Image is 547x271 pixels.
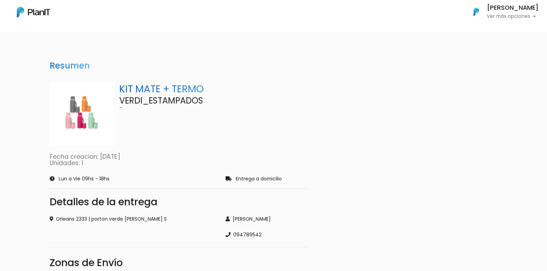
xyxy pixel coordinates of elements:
p: Lun a Vie 09hs - 18hs [59,177,109,181]
p: Entrega a domicilio [236,177,282,181]
p: Ver más opciones [487,14,539,19]
div: Orleans 2333 | porton verde [PERSON_NAME] S [50,215,217,223]
div: 094789542 [226,231,305,238]
div: Zonas de Envío [50,256,305,270]
h3: Resumen [47,58,93,74]
img: PlanIt Logo [469,4,484,20]
p: KIT MATE + TERMO [119,82,305,97]
h6: [PERSON_NAME] [487,5,539,11]
img: PlanIt Logo [17,7,50,17]
div: Detalles de la entrega [50,197,305,207]
img: 2000___2000-Photoroom_-_2025-07-02T103351.963.jpg [50,82,114,146]
div: [PERSON_NAME] [226,215,305,223]
p: Fecha creacion: [DATE] [50,154,305,160]
a: Unidades: 1 [50,159,83,167]
p: VERDI_ESTAMPADOS [119,97,305,105]
button: PlanIt Logo [PERSON_NAME] Ver más opciones [464,3,539,21]
p: - [119,105,305,111]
